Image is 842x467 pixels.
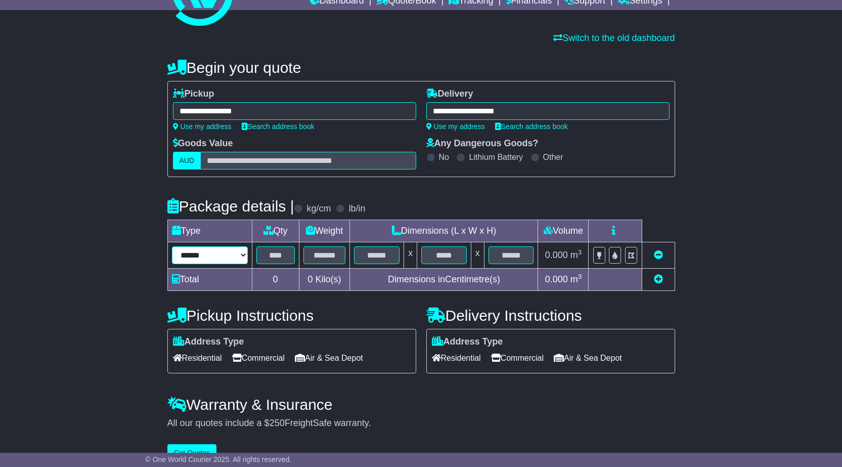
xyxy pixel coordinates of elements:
[654,250,663,260] a: Remove this item
[242,122,315,131] a: Search address book
[432,336,503,348] label: Address Type
[306,203,331,215] label: kg/cm
[404,242,417,269] td: x
[167,396,675,413] h4: Warranty & Insurance
[538,220,589,242] td: Volume
[545,274,568,284] span: 0.000
[553,33,675,43] a: Switch to the old dashboard
[232,350,285,366] span: Commercial
[167,418,675,429] div: All our quotes include a $ FreightSafe warranty.
[570,274,582,284] span: m
[167,220,252,242] td: Type
[348,203,365,215] label: lb/in
[578,248,582,256] sup: 3
[471,242,484,269] td: x
[252,220,299,242] td: Qty
[270,418,285,428] span: 250
[554,350,622,366] span: Air & Sea Depot
[578,273,582,280] sup: 3
[350,220,538,242] td: Dimensions (L x W x H)
[173,122,232,131] a: Use my address
[439,152,449,162] label: No
[543,152,563,162] label: Other
[426,122,485,131] a: Use my address
[491,350,544,366] span: Commercial
[173,89,214,100] label: Pickup
[252,269,299,291] td: 0
[173,350,222,366] span: Residential
[545,250,568,260] span: 0.000
[173,336,244,348] label: Address Type
[299,220,350,242] td: Weight
[654,274,663,284] a: Add new item
[432,350,481,366] span: Residential
[469,152,523,162] label: Lithium Battery
[570,250,582,260] span: m
[307,274,313,284] span: 0
[299,269,350,291] td: Kilo(s)
[426,138,539,149] label: Any Dangerous Goods?
[495,122,568,131] a: Search address book
[295,350,363,366] span: Air & Sea Depot
[167,307,416,324] h4: Pickup Instructions
[167,59,675,76] h4: Begin your quote
[173,138,233,149] label: Goods Value
[426,307,675,324] h4: Delivery Instructions
[173,152,201,169] label: AUD
[167,198,294,215] h4: Package details |
[167,444,217,462] button: Get Quotes
[350,269,538,291] td: Dimensions in Centimetre(s)
[167,269,252,291] td: Total
[426,89,473,100] label: Delivery
[146,455,292,463] span: © One World Courier 2025. All rights reserved.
